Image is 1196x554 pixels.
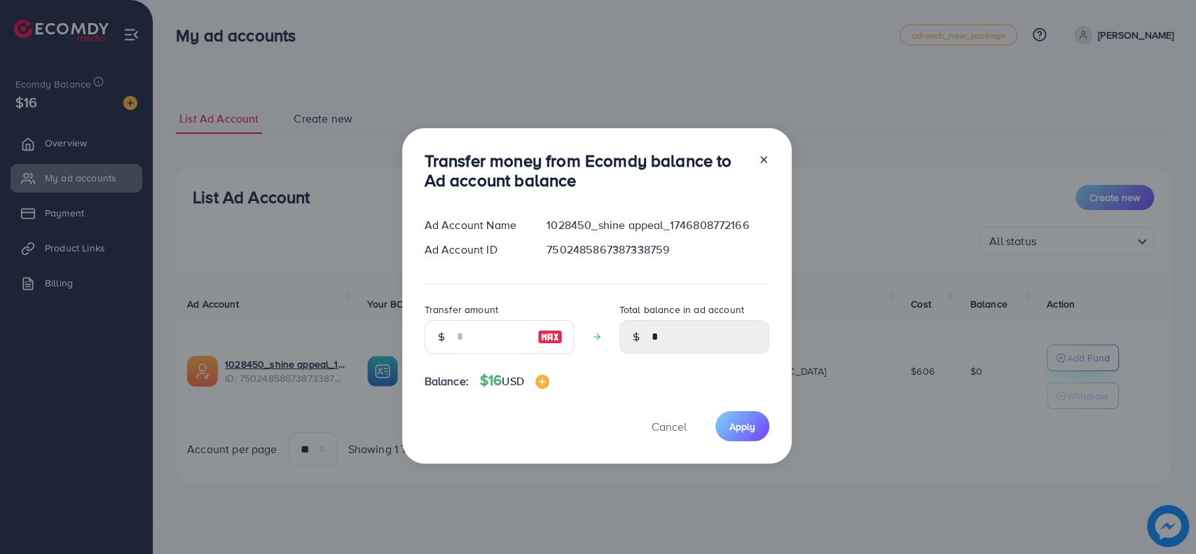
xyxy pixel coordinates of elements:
img: image [537,328,563,345]
button: Apply [715,411,769,441]
h4: $16 [480,372,549,389]
span: USD [502,373,523,389]
h3: Transfer money from Ecomdy balance to Ad account balance [425,151,747,191]
span: Cancel [652,419,687,434]
label: Transfer amount [425,303,498,317]
label: Total balance in ad account [619,303,744,317]
button: Cancel [634,411,704,441]
span: Balance: [425,373,469,389]
img: image [535,375,549,389]
div: Ad Account Name [413,217,536,233]
div: Ad Account ID [413,242,536,258]
div: 7502485867387338759 [535,242,780,258]
span: Apply [729,420,755,434]
div: 1028450_shine appeal_1746808772166 [535,217,780,233]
